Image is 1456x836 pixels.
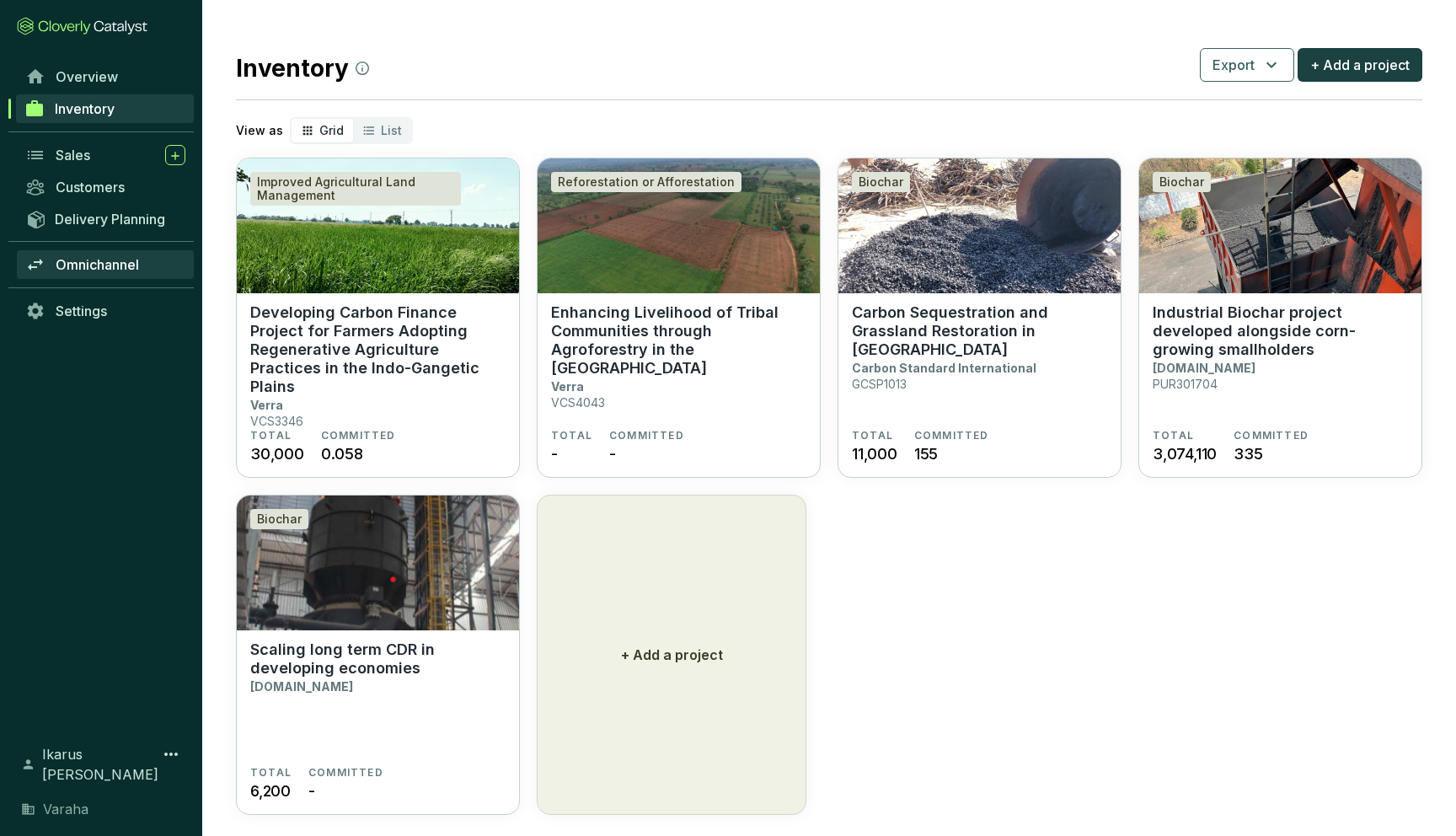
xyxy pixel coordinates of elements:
a: Enhancing Livelihood of Tribal Communities through Agroforestry in the South IndiaReforestation o... [537,158,821,478]
span: Delivery Planning [55,211,165,228]
span: 30,000 [250,442,304,465]
img: Industrial Biochar project developed alongside corn-growing smallholders [1139,158,1421,293]
img: Enhancing Livelihood of Tribal Communities through Agroforestry in the South India [538,158,820,293]
h2: Inventory [236,51,369,86]
span: List [381,123,402,137]
span: - [609,442,616,465]
a: Inventory [16,94,194,123]
span: Overview [56,68,118,85]
span: - [308,780,315,802]
button: + Add a project [1298,48,1422,82]
a: Customers [17,173,194,201]
p: Carbon Sequestration and Grassland Restoration in [GEOGRAPHIC_DATA] [852,303,1107,359]
span: 0.058 [321,442,363,465]
span: Settings [56,303,107,319]
span: Grid [319,123,344,137]
p: [DOMAIN_NAME] [250,679,353,694]
span: COMMITTED [1234,429,1309,442]
img: Developing Carbon Finance Project for Farmers Adopting Regenerative Agriculture Practices in the ... [237,158,519,293]
span: 6,200 [250,780,291,802]
div: Biochar [250,509,308,529]
p: [DOMAIN_NAME] [1153,361,1255,375]
a: Omnichannel [17,250,194,279]
span: COMMITTED [321,429,396,442]
span: TOTAL [852,429,893,442]
span: TOTAL [1153,429,1194,442]
p: View as [236,122,283,139]
p: Enhancing Livelihood of Tribal Communities through Agroforestry in the [GEOGRAPHIC_DATA] [551,303,806,378]
a: Carbon Sequestration and Grassland Restoration in IndiaBiocharCarbon Sequestration and Grassland ... [838,158,1121,478]
span: Varaha [43,799,88,819]
p: PUR301704 [1153,377,1218,391]
span: 155 [914,442,938,465]
button: Export [1200,48,1294,82]
span: TOTAL [250,766,292,780]
span: Export [1212,55,1255,75]
a: Industrial Biochar project developed alongside corn-growing smallholdersBiocharIndustrial Biochar... [1138,158,1422,478]
p: GCSP1013 [852,377,907,391]
p: Scaling long term CDR in developing economies [250,640,506,678]
span: TOTAL [250,429,292,442]
a: Developing Carbon Finance Project for Farmers Adopting Regenerative Agriculture Practices in the ... [236,158,520,478]
div: Biochar [1153,172,1211,192]
a: Sales [17,141,194,169]
p: Verra [250,398,283,412]
p: VCS4043 [551,395,605,410]
span: Sales [56,147,90,163]
p: VCS3346 [250,414,303,428]
span: + Add a project [1310,55,1410,75]
span: Inventory [55,100,115,117]
button: + Add a project [537,495,806,815]
p: Developing Carbon Finance Project for Farmers Adopting Regenerative Agriculture Practices in the ... [250,303,506,396]
div: Improved Agricultural Land Management [250,172,461,206]
p: Industrial Biochar project developed alongside corn-growing smallholders [1153,303,1408,359]
span: TOTAL [551,429,592,442]
span: COMMITTED [609,429,684,442]
p: Carbon Standard International [852,361,1036,375]
a: Scaling long term CDR in developing economiesBiocharScaling long term CDR in developing economies... [236,495,520,815]
img: Carbon Sequestration and Grassland Restoration in India [838,158,1121,293]
div: Biochar [852,172,910,192]
span: COMMITTED [914,429,989,442]
span: 11,000 [852,442,897,465]
span: Customers [56,179,125,196]
span: COMMITTED [308,766,383,780]
span: - [551,442,558,465]
span: Omnichannel [56,256,139,273]
span: Ikarus [PERSON_NAME] [42,744,161,785]
a: Settings [17,297,194,325]
span: 335 [1234,442,1262,465]
span: 3,074,110 [1153,442,1217,465]
a: Overview [17,62,194,91]
a: Delivery Planning [17,205,194,233]
div: Reforestation or Afforestation [551,172,741,192]
img: Scaling long term CDR in developing economies [237,496,519,630]
div: segmented control [290,117,413,144]
p: Verra [551,379,584,394]
p: + Add a project [621,645,723,665]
